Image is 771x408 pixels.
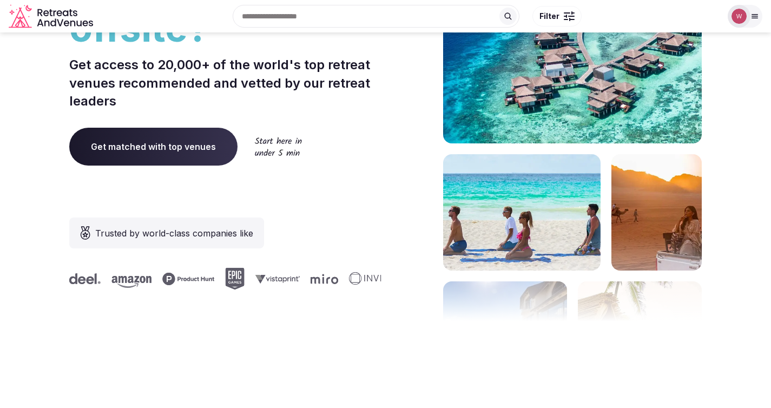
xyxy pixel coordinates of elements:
[539,11,559,22] span: Filter
[254,274,299,284] svg: Vistaprint company logo
[348,272,407,285] svg: Invisible company logo
[732,9,747,24] img: William Chin
[69,56,381,110] p: Get access to 20,000+ of the world's top retreat venues recommended and vetted by our retreat lea...
[9,4,95,29] a: Visit the homepage
[69,128,238,166] a: Get matched with top venues
[9,4,95,29] svg: Retreats and Venues company logo
[532,6,582,27] button: Filter
[95,227,253,240] span: Trusted by world-class companies like
[309,274,337,284] svg: Miro company logo
[255,137,302,156] img: Start here in under 5 min
[224,268,243,289] svg: Epic Games company logo
[611,154,702,271] img: woman sitting in back of truck with camels
[443,154,601,271] img: yoga on tropical beach
[68,273,100,284] svg: Deel company logo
